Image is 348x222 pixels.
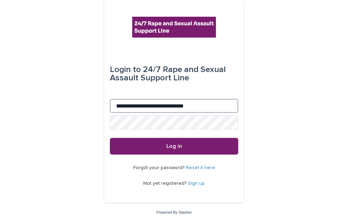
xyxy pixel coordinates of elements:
[132,17,216,38] img: rhQMoQhaT3yELyF149Cw
[188,181,205,186] a: Sign up
[110,65,141,74] span: Login to
[186,165,215,170] a: Reset it here
[110,60,238,88] div: 24/7 Rape and Sexual Assault Support Line
[143,181,188,186] span: Not yet registered?
[156,210,191,214] a: Powered By Stacker
[110,138,238,154] button: Log in
[166,143,182,149] span: Log in
[133,165,186,170] span: Forgot your password?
